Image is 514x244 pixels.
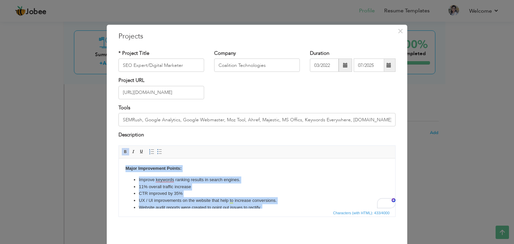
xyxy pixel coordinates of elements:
div: Statistics [332,210,392,216]
button: Close [395,26,406,36]
li: Website audit reports were created to point out issues to rectify. [20,46,256,53]
span: Characters (with HTML): 433/4000 [332,210,391,216]
label: Company [214,50,236,57]
li: 11% overall traffic increase [20,25,256,32]
label: Description [118,131,144,138]
li: Improve keywords ranking results in search engines. [20,18,256,25]
input: Present [354,58,384,72]
body: To enrich screen reader interactions, please activate Accessibility in Grammarly extension settings [7,7,270,60]
a: Italic [130,148,137,155]
label: Duration [310,50,329,57]
label: * Project Title [118,50,149,57]
label: Tools [118,104,130,111]
li: CTR improved by 35% [20,32,256,39]
li: UX / UI improvements on the website that help to increase conversions. [20,39,256,46]
strong: Major Improvement Points: [7,7,63,12]
input: From [310,58,339,72]
a: Underline [138,148,145,155]
h3: Projects [118,31,396,41]
iframe: Rich Text Editor, projectEditor [119,158,395,209]
a: Insert/Remove Bulleted List [156,148,163,155]
a: Bold [122,148,129,155]
a: Insert/Remove Numbered List [148,148,155,155]
label: Project URL [118,77,145,84]
span: × [398,25,403,37]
